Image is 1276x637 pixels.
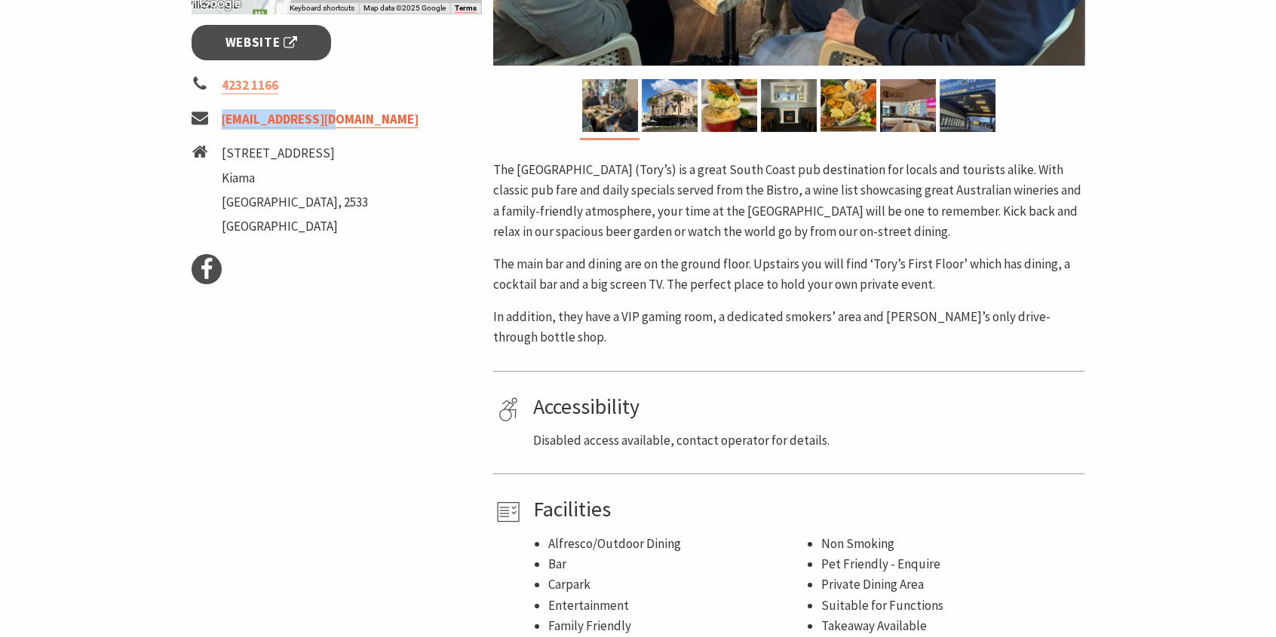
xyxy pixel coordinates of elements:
p: The [GEOGRAPHIC_DATA] (Tory’s) is a great South Coast pub destination for locals and tourists ali... [493,160,1084,242]
img: Bottle Shop [940,79,995,132]
li: Family Friendly [548,616,806,636]
img: Upstairs Cocktail Bar [880,79,936,132]
p: In addition, they have a VIP gaming room, a dedicated smokers’ area and [PERSON_NAME]’s only driv... [493,307,1084,348]
h4: Accessibility [533,394,1079,420]
span: Map data ©2025 Google [363,4,446,12]
li: Kiama [222,168,368,188]
li: Private Dining Area [821,574,1079,595]
a: Website [192,25,331,60]
li: Bar [548,554,806,574]
li: Takeaway Available [821,616,1079,636]
p: Disabled access available, contact operator for details. [533,430,1079,451]
a: Terms (opens in new tab) [455,4,477,13]
li: [GEOGRAPHIC_DATA] [222,216,368,237]
li: Entertainment [548,596,806,616]
img: Inside Dining [761,79,817,132]
h4: Facilities [533,497,1079,522]
li: Non Smoking [821,534,1079,554]
li: Alfresco/Outdoor Dining [548,534,806,554]
img: Food [701,79,757,132]
li: Carpark [548,574,806,595]
img: Seafood Platter [821,79,876,132]
img: Guests Eating [582,79,638,132]
a: 4232 1166 [222,77,278,94]
li: [STREET_ADDRESS] [222,143,368,164]
li: Pet Friendly - Enquire [821,554,1079,574]
li: [GEOGRAPHIC_DATA], 2533 [222,192,368,213]
p: The main bar and dining are on the ground floor. Upstairs you will find ‘Tory’s First Floor’ whic... [493,254,1084,295]
img: Kiama Inn Hotel [642,79,698,132]
li: Suitable for Functions [821,596,1079,616]
span: Website [225,32,298,53]
button: Keyboard shortcuts [290,3,354,14]
a: [EMAIL_ADDRESS][DOMAIN_NAME] [222,111,419,128]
